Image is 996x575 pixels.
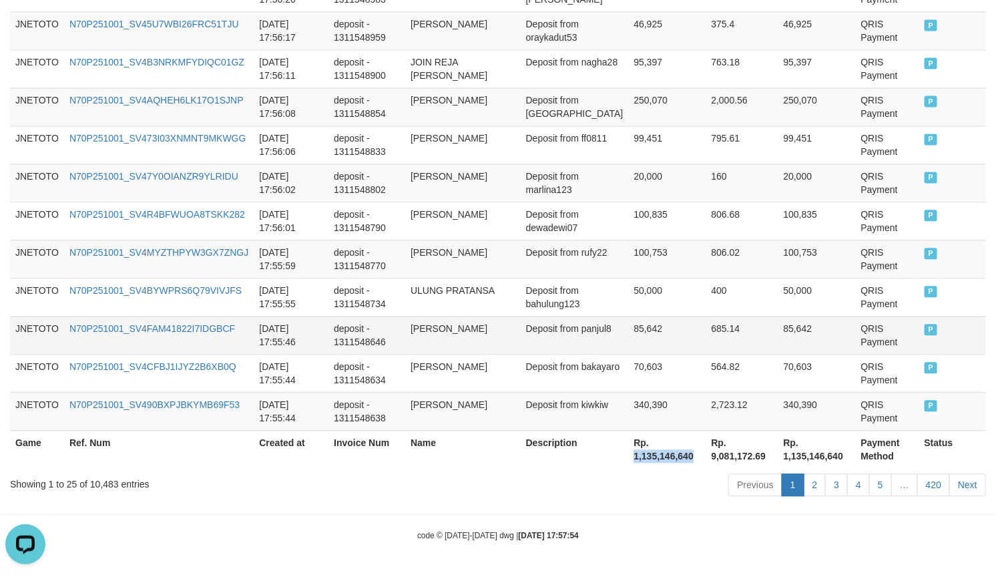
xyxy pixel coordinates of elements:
[628,278,706,316] td: 50,000
[778,126,856,164] td: 99,451
[778,49,856,87] td: 95,397
[405,316,521,354] td: [PERSON_NAME]
[706,392,778,430] td: 2,723.12
[856,126,919,164] td: QRIS Payment
[778,164,856,202] td: 20,000
[706,202,778,240] td: 806.68
[706,126,778,164] td: 795.61
[925,210,938,221] span: PAID
[328,202,405,240] td: deposit - 1311548790
[10,430,64,468] th: Game
[856,278,919,316] td: QRIS Payment
[328,11,405,49] td: deposit - 1311548959
[5,5,45,45] button: Open LiveChat chat widget
[405,11,521,49] td: [PERSON_NAME]
[254,278,328,316] td: [DATE] 17:55:55
[706,354,778,392] td: 564.82
[328,87,405,126] td: deposit - 1311548854
[778,316,856,354] td: 85,642
[328,316,405,354] td: deposit - 1311548646
[254,240,328,278] td: [DATE] 17:55:59
[521,126,629,164] td: Deposit from ff0811
[856,202,919,240] td: QRIS Payment
[328,126,405,164] td: deposit - 1311548833
[925,172,938,183] span: PAID
[925,400,938,411] span: PAID
[405,354,521,392] td: [PERSON_NAME]
[64,430,254,468] th: Ref. Num
[69,209,245,220] a: N70P251001_SV4R4BFWUOA8TSKK282
[417,531,579,540] small: code © [DATE]-[DATE] dwg |
[856,11,919,49] td: QRIS Payment
[949,473,986,496] a: Next
[69,247,248,258] a: N70P251001_SV4MYZTHPYW3GX7ZNGJ
[328,392,405,430] td: deposit - 1311548638
[628,126,706,164] td: 99,451
[778,202,856,240] td: 100,835
[925,324,938,335] span: PAID
[69,171,238,182] a: N70P251001_SV47Y0OIANZR9YLRIDU
[706,87,778,126] td: 2,000.56
[521,430,629,468] th: Description
[69,19,239,29] a: N70P251001_SV45U7WBI26FRC51TJU
[856,392,919,430] td: QRIS Payment
[628,430,706,468] th: Rp. 1,135,146,640
[728,473,782,496] a: Previous
[706,316,778,354] td: 685.14
[856,430,919,468] th: Payment Method
[628,11,706,49] td: 46,925
[521,202,629,240] td: Deposit from dewadewi07
[328,278,405,316] td: deposit - 1311548734
[10,278,64,316] td: JNETOTO
[782,473,804,496] a: 1
[521,354,629,392] td: Deposit from bakayaro
[405,202,521,240] td: [PERSON_NAME]
[10,87,64,126] td: JNETOTO
[778,430,856,468] th: Rp. 1,135,146,640
[706,240,778,278] td: 806.02
[521,278,629,316] td: Deposit from bahulung123
[628,354,706,392] td: 70,603
[69,323,235,334] a: N70P251001_SV4FAM41822I7IDGBCF
[405,278,521,316] td: ULUNG PRATANSA
[254,126,328,164] td: [DATE] 17:56:06
[254,87,328,126] td: [DATE] 17:56:08
[521,392,629,430] td: Deposit from kiwkiw
[925,95,938,107] span: PAID
[10,202,64,240] td: JNETOTO
[10,164,64,202] td: JNETOTO
[778,354,856,392] td: 70,603
[10,126,64,164] td: JNETOTO
[328,430,405,468] th: Invoice Num
[869,473,892,496] a: 5
[628,316,706,354] td: 85,642
[706,278,778,316] td: 400
[10,316,64,354] td: JNETOTO
[10,472,405,491] div: Showing 1 to 25 of 10,483 entries
[521,49,629,87] td: Deposit from nagha28
[254,11,328,49] td: [DATE] 17:56:17
[521,240,629,278] td: Deposit from rufy22
[925,248,938,259] span: PAID
[521,164,629,202] td: Deposit from marlina123
[254,202,328,240] td: [DATE] 17:56:01
[925,286,938,297] span: PAID
[69,399,240,410] a: N70P251001_SV490BXPJBKYMB69F53
[628,392,706,430] td: 340,390
[405,49,521,87] td: JOIN REJA [PERSON_NAME]
[10,11,64,49] td: JNETOTO
[69,95,244,106] a: N70P251001_SV4AQHEH6LK17O1SJNP
[10,392,64,430] td: JNETOTO
[706,164,778,202] td: 160
[706,49,778,87] td: 763.18
[628,202,706,240] td: 100,835
[405,240,521,278] td: [PERSON_NAME]
[778,11,856,49] td: 46,925
[254,392,328,430] td: [DATE] 17:55:44
[69,285,242,296] a: N70P251001_SV4BYWPRS6Q79VIVJFS
[328,240,405,278] td: deposit - 1311548770
[328,164,405,202] td: deposit - 1311548802
[521,316,629,354] td: Deposit from panjul8
[804,473,826,496] a: 2
[778,392,856,430] td: 340,390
